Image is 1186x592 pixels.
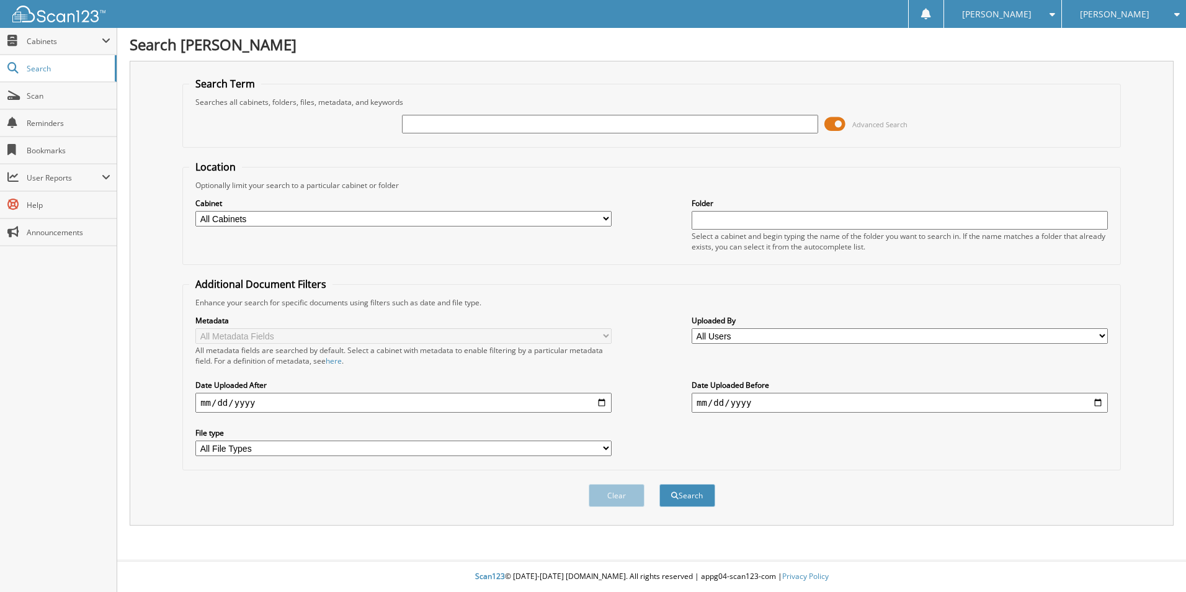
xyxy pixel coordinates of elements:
span: [PERSON_NAME] [962,11,1032,18]
span: Reminders [27,118,110,128]
div: Select a cabinet and begin typing the name of the folder you want to search in. If the name match... [692,231,1108,252]
a: Privacy Policy [782,571,829,581]
legend: Search Term [189,77,261,91]
legend: Location [189,160,242,174]
div: © [DATE]-[DATE] [DOMAIN_NAME]. All rights reserved | appg04-scan123-com | [117,562,1186,592]
label: Cabinet [195,198,612,209]
label: Folder [692,198,1108,209]
div: Enhance your search for specific documents using filters such as date and file type. [189,297,1114,308]
a: here [326,356,342,366]
span: Scan [27,91,110,101]
div: All metadata fields are searched by default. Select a cabinet with metadata to enable filtering b... [195,345,612,366]
span: Search [27,63,109,74]
label: Date Uploaded After [195,380,612,390]
img: scan123-logo-white.svg [12,6,105,22]
span: Cabinets [27,36,102,47]
span: [PERSON_NAME] [1080,11,1149,18]
label: Date Uploaded Before [692,380,1108,390]
button: Search [659,484,715,507]
label: File type [195,428,612,438]
span: Scan123 [475,571,505,581]
span: Announcements [27,227,110,238]
input: end [692,393,1108,413]
span: Advanced Search [852,120,907,129]
h1: Search [PERSON_NAME] [130,34,1174,55]
input: start [195,393,612,413]
span: User Reports [27,173,102,183]
span: Help [27,200,110,210]
button: Clear [589,484,644,507]
span: Bookmarks [27,145,110,156]
label: Metadata [195,315,612,326]
div: Searches all cabinets, folders, files, metadata, and keywords [189,97,1114,107]
legend: Additional Document Filters [189,277,332,291]
div: Optionally limit your search to a particular cabinet or folder [189,180,1114,191]
label: Uploaded By [692,315,1108,326]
